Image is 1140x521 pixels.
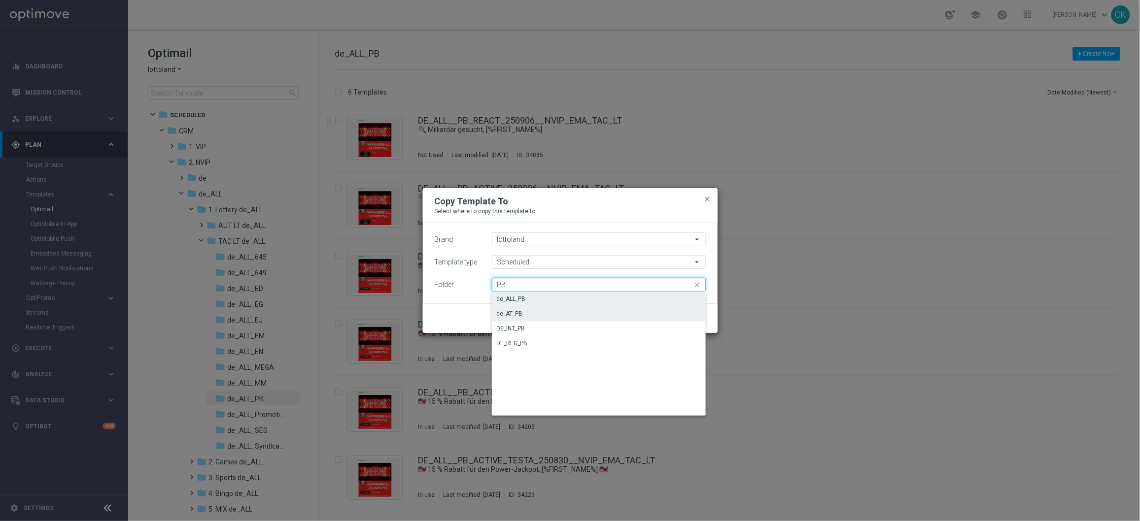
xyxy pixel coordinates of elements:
[492,307,706,322] div: Press SPACE to select this row.
[435,195,509,207] h2: Copy Template To
[492,322,706,336] div: Press SPACE to select this row.
[492,336,706,351] div: Press SPACE to select this row.
[704,195,712,203] span: close
[497,309,523,318] div: de_AT_PB
[497,294,526,303] div: de_ALL_PB
[497,339,528,348] div: DE_REG_PB
[693,256,703,268] i: arrow_drop_down
[435,207,706,215] p: Select where to copy this template to
[492,278,706,292] input: Quick find
[693,278,703,292] i: close
[435,281,454,289] label: Folder
[497,324,525,333] div: DE_INT_PB
[492,292,706,307] div: Press SPACE to deselect this row.
[693,233,703,246] i: arrow_drop_down
[435,235,453,244] label: Brand
[435,258,478,266] label: Template type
